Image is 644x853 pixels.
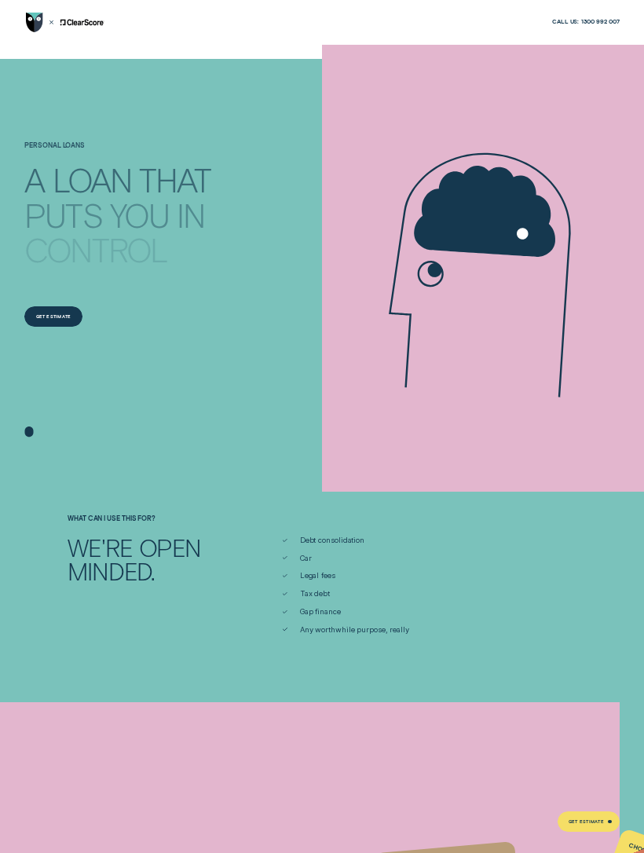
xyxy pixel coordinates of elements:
span: 1300 992 007 [581,18,620,26]
div: A [24,164,44,196]
span: Tax debt [300,589,330,599]
div: PUTS [24,200,101,231]
a: Get Estimate [24,306,82,327]
div: We're open minded. [64,536,236,584]
h1: Personal Loans [24,141,218,162]
div: THAT [139,164,210,196]
div: YOU [110,200,169,231]
h4: A LOAN THAT PUTS YOU IN CONTROL [24,159,218,252]
div: CONTROL [24,234,167,265]
a: Get Estimate [558,811,620,832]
a: Call us:1300 992 007 [552,18,620,26]
span: Car [300,554,312,564]
span: Call us: [552,18,579,26]
div: What can I use this for? [64,514,236,522]
div: LOAN [53,164,131,196]
span: Legal fees [300,571,335,581]
span: Any worthwhile purpose, really [300,625,409,635]
div: IN [177,200,204,231]
img: Wisr [26,13,42,33]
span: Gap finance [300,607,341,617]
span: Debt consolidation [300,536,364,546]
